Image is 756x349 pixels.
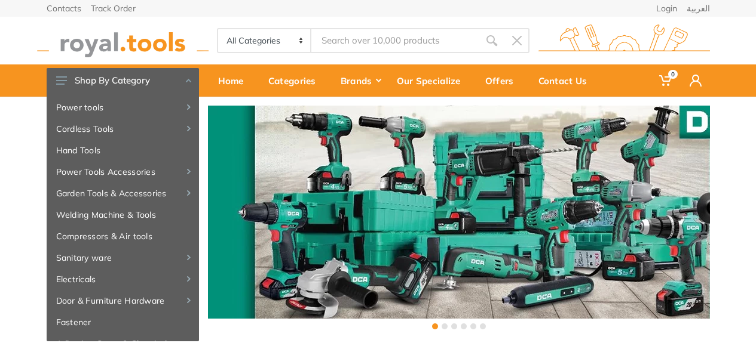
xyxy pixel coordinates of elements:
a: Contact Us [530,64,604,97]
img: royal.tools Logo [538,24,710,57]
a: Home [210,64,260,97]
span: 0 [668,70,678,79]
div: Brands [332,68,388,93]
a: Track Order [91,4,136,13]
div: Our Specialize [388,68,477,93]
a: Hand Tools [47,140,199,161]
div: Offers [477,68,530,93]
a: Welding Machine & Tools [47,204,199,226]
a: Power tools [47,97,199,118]
a: 0 [651,64,681,97]
div: Categories [260,68,332,93]
a: Door & Furniture Hardware [47,290,199,311]
select: Category [218,29,312,52]
a: Fastener [47,311,199,333]
a: Login [656,4,677,13]
button: Shop By Category [47,68,199,93]
a: Categories [260,64,332,97]
a: Power Tools Accessories [47,161,199,183]
a: Garden Tools & Accessories [47,183,199,204]
a: Offers [477,64,530,97]
a: Electricals [47,268,199,290]
input: Site search [311,28,479,53]
a: Compressors & Air tools [47,226,199,247]
img: royal.tools Logo [37,24,209,57]
a: Cordless Tools [47,118,199,140]
a: Contacts [47,4,81,13]
a: Our Specialize [388,64,477,97]
a: العربية [687,4,710,13]
a: Sanitary ware [47,247,199,268]
div: Contact Us [530,68,604,93]
div: Home [210,68,260,93]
